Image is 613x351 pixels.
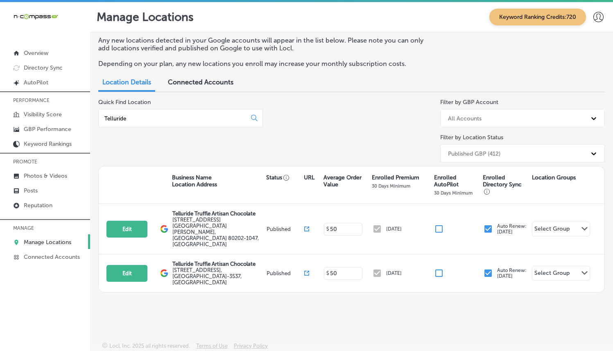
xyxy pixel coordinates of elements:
input: All Locations [104,115,244,122]
p: Enrolled AutoPilot [434,174,479,188]
img: logo [160,225,168,233]
img: logo [160,269,168,277]
button: Edit [106,221,147,238]
span: Connected Accounts [168,78,233,86]
p: Manage Locations [24,239,71,246]
label: Filter by Location Status [440,134,503,141]
p: Depending on your plan, any new locations you enroll may increase your monthly subscription costs. [98,60,428,68]
p: Connected Accounts [24,254,80,260]
p: Enrolled Premium [372,174,419,181]
p: Auto Renew: [DATE] [497,267,527,279]
p: [DATE] [386,226,402,232]
span: Location Details [102,78,151,86]
div: Select Group [534,225,570,235]
p: URL [304,174,314,181]
p: Reputation [24,202,52,209]
p: Published [267,270,304,276]
p: [DATE] [386,270,402,276]
button: Edit [106,265,147,282]
p: Location Groups [532,174,576,181]
label: [STREET_ADDRESS][GEOGRAPHIC_DATA][PERSON_NAME] , [GEOGRAPHIC_DATA] 80202-1047, [GEOGRAPHIC_DATA] [172,217,265,247]
img: 660ab0bf-5cc7-4cb8-ba1c-48b5ae0f18e60NCTV_CLogo_TV_Black_-500x88.png [13,13,58,20]
p: Locl, Inc. 2025 all rights reserved. [109,343,190,349]
p: Telluride Truffle Artisan Chocolate [172,211,265,217]
label: Filter by GBP Account [440,99,498,106]
p: Manage Locations [97,10,194,24]
div: Select Group [534,269,570,279]
p: $ [326,226,329,232]
p: Visibility Score [24,111,62,118]
p: Enrolled Directory Sync [483,174,528,195]
p: 30 Days Minimum [372,183,410,189]
p: Business Name Location Address [172,174,217,188]
p: Posts [24,187,38,194]
p: Published [267,226,304,232]
p: Telluride Truffle Artisan Chocolate [172,261,265,267]
p: Keyword Rankings [24,140,72,147]
p: GBP Performance [24,126,71,133]
p: AutoPilot [24,79,48,86]
p: Average Order Value [323,174,368,188]
label: Quick Find Location [98,99,151,106]
p: $ [326,270,329,276]
p: Photos & Videos [24,172,67,179]
div: All Accounts [448,115,482,122]
span: Keyword Ranking Credits: 720 [489,9,586,25]
label: [STREET_ADDRESS] , [GEOGRAPHIC_DATA]-3537, [GEOGRAPHIC_DATA] [172,267,265,285]
p: Directory Sync [24,64,63,71]
div: Published GBP (412) [448,150,500,157]
p: Any new locations detected in your Google accounts will appear in the list below. Please note you... [98,36,428,52]
p: Overview [24,50,48,57]
p: Auto Renew: [DATE] [497,223,527,235]
p: Status [266,174,304,181]
p: 30 Days Minimum [434,190,473,196]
